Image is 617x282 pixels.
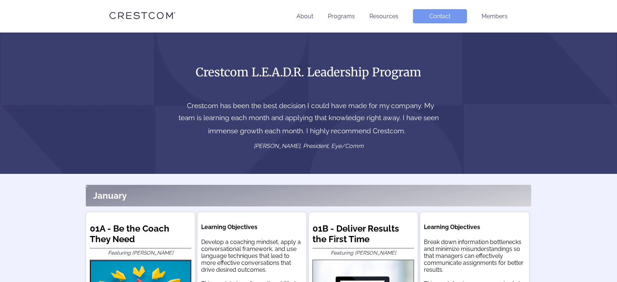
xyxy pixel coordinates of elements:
em: Featuring [PERSON_NAME] [331,250,396,256]
h2: 01A - Be the Coach They Need [90,223,191,248]
div: " [86,185,531,206]
a: Programs [328,13,355,20]
i: [PERSON_NAME], President, Eye/Comm [254,142,364,149]
span: Crestcom has been the best decision I could have made for my company. My team is learning each mo... [179,102,439,135]
a: About [296,13,313,20]
a: Members [482,13,507,20]
a: Resources [369,13,398,20]
em: Featuring [PERSON_NAME] [108,250,173,256]
h4: Learning Objectives [201,224,303,230]
h2: 01B - Deliver Results the First Time [313,223,414,248]
h2: January [93,190,127,201]
a: Contact [413,9,467,23]
h4: Learning Objectives [424,224,525,230]
h1: Crestcom L.E.A.D.R. Leadership Program [169,65,448,80]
